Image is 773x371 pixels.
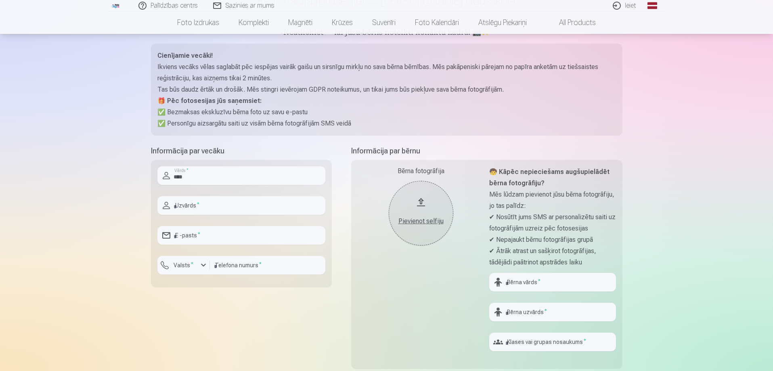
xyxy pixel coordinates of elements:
[157,61,616,84] p: Ikviens vecāks vēlas saglabāt pēc iespējas vairāk gaišu un sirsnīgu mirkļu no sava bērna bērnības...
[469,11,536,34] a: Atslēgu piekariņi
[389,181,453,245] button: Pievienot selfiju
[157,256,210,275] button: Valsts*
[157,107,616,118] p: ✅ Bezmaksas ekskluzīvu bērna foto uz savu e-pastu
[489,168,610,187] strong: 🧒 Kāpēc nepieciešams augšupielādēt bērna fotogrāfiju?
[405,11,469,34] a: Foto kalendāri
[279,11,322,34] a: Magnēti
[168,11,229,34] a: Foto izdrukas
[489,212,616,234] p: ✔ Nosūtīt jums SMS ar personalizētu saiti uz fotogrāfijām uzreiz pēc fotosesijas
[489,234,616,245] p: ✔ Nepajaukt bērnu fotogrāfijas grupā
[397,216,445,226] div: Pievienot selfiju
[351,145,622,157] h5: Informācija par bērnu
[170,261,197,269] label: Valsts
[536,11,605,34] a: All products
[157,97,262,105] strong: 🎁 Pēc fotosesijas jūs saņemsiet:
[358,166,484,176] div: Bērna fotogrāfija
[157,118,616,129] p: ✅ Personīgu aizsargātu saiti uz visām bērna fotogrāfijām SMS veidā
[157,84,616,95] p: Tas būs daudz ērtāk un drošāk. Mēs stingri ievērojam GDPR noteikumus, un tikai jums būs piekļuve ...
[489,189,616,212] p: Mēs lūdzam pievienot jūsu bērna fotogrāfiju, jo tas palīdz:
[229,11,279,34] a: Komplekti
[151,145,332,157] h5: Informācija par vecāku
[362,11,405,34] a: Suvenīri
[322,11,362,34] a: Krūzes
[489,245,616,268] p: ✔ Ātrāk atrast un sašķirot fotogrāfijas, tādējādi paātrinot apstrādes laiku
[111,3,120,8] img: /fa1
[157,52,213,59] strong: Cienījamie vecāki!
